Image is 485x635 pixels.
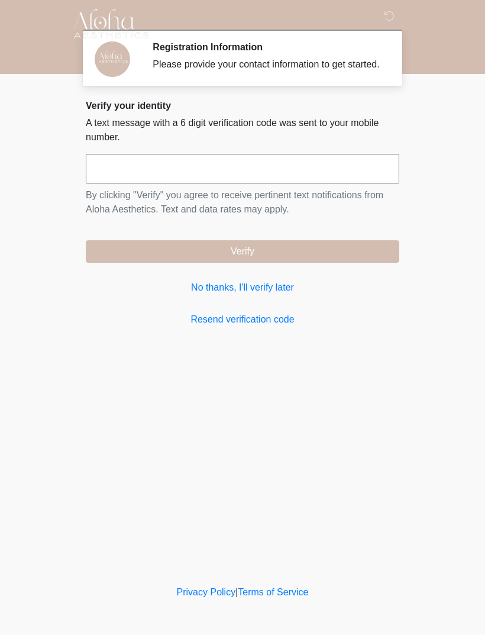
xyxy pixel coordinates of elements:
[86,240,399,263] button: Verify
[95,41,130,77] img: Agent Avatar
[74,9,149,38] img: Aloha Aesthetics Logo
[238,587,308,597] a: Terms of Service
[86,116,399,144] p: A text message with a 6 digit verification code was sent to your mobile number.
[177,587,236,597] a: Privacy Policy
[86,281,399,295] a: No thanks, I'll verify later
[235,587,238,597] a: |
[153,57,381,72] div: Please provide your contact information to get started.
[86,100,399,111] h2: Verify your identity
[86,188,399,217] p: By clicking "Verify" you agree to receive pertinent text notifications from Aloha Aesthetics. Tex...
[86,312,399,327] a: Resend verification code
